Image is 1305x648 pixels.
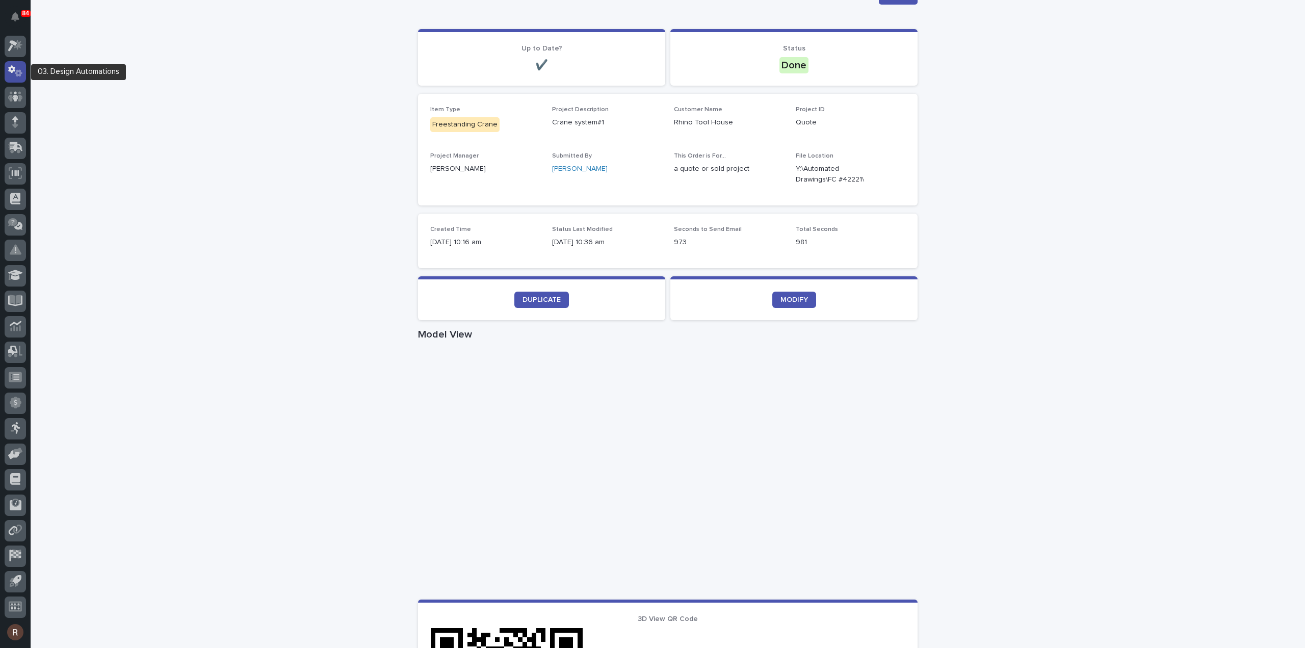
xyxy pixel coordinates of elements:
[430,107,460,113] span: Item Type
[783,45,805,52] span: Status
[521,45,562,52] span: Up to Date?
[430,164,540,174] p: [PERSON_NAME]
[552,117,662,128] p: Crane system#1
[430,237,540,248] p: [DATE] 10:16 am
[523,296,561,303] span: DUPLICATE
[796,153,833,159] span: File Location
[674,107,722,113] span: Customer Name
[779,57,808,73] div: Done
[430,226,471,232] span: Created Time
[674,237,784,248] p: 973
[552,164,608,174] a: [PERSON_NAME]
[13,12,26,29] div: Notifications84
[638,615,698,623] span: 3D View QR Code
[796,237,905,248] p: 981
[796,107,825,113] span: Project ID
[796,164,881,185] : Y:\Automated Drawings\FC #42221\
[674,117,784,128] p: Rhino Tool House
[430,59,653,71] p: ✔️
[5,621,26,643] button: users-avatar
[552,237,662,248] p: [DATE] 10:36 am
[780,296,808,303] span: MODIFY
[796,226,838,232] span: Total Seconds
[418,328,918,341] h1: Model View
[552,107,609,113] span: Project Description
[796,117,905,128] p: Quote
[552,226,613,232] span: Status Last Modified
[418,345,918,600] iframe: Model View
[514,292,569,308] a: DUPLICATE
[430,117,500,132] div: Freestanding Crane
[552,153,592,159] span: Submitted By
[674,164,784,174] p: a quote or sold project
[674,153,726,159] span: This Order is For...
[674,226,742,232] span: Seconds to Send Email
[772,292,816,308] a: MODIFY
[22,10,29,17] p: 84
[430,153,479,159] span: Project Manager
[5,6,26,28] button: Notifications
